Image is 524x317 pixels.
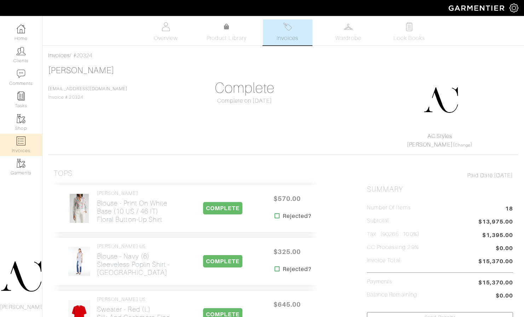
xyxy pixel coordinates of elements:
img: garmentier-logo-header-white-b43fb05a5012e4ada735d5af1a66efaba907eab6374d6393d1fbf88cb4ef424d.png [445,2,509,14]
h5: Balance Remaining [367,292,417,298]
span: COMPLETE [203,202,242,214]
a: Overview [141,19,191,45]
span: Invoices [277,34,298,42]
a: Change [455,143,471,147]
a: [PERSON_NAME] US Blouse - Navy (6)Sleeveless poplin shirt - [GEOGRAPHIC_DATA] [97,243,183,277]
span: Product Library [207,34,247,42]
img: Xs84sGdqjybrbbwNqWfuroe7 [68,247,91,276]
img: garments-icon-b7da505a4dc4fd61783c78ac3ca0ef83fa9d6f193b1c9dc38574b1d14d53ca28.png [17,114,25,123]
span: Wardrobe [335,34,361,42]
img: orders-icon-0abe47150d42831381b5fb84f609e132dff9fe21cb692f30cb5eec754e2cba89.png [17,137,25,145]
div: [DATE] [367,171,513,180]
span: $1,395.00 [482,231,513,240]
span: Overview [154,34,178,42]
span: 18 [505,204,513,214]
img: DupYt8CPKc6sZyAt3svX5Z74.png [423,82,459,118]
img: reminder-icon-8004d30b9f0a5d33ae49ab947aed9ed385cf756f9e5892f1edd6e32f2345188e.png [17,92,25,100]
h4: [PERSON_NAME] US [97,296,183,302]
a: Invoices [263,19,312,45]
img: gear-icon-white-bd11855cb880d31180b6d7d6211b90ccbf57a29d726f0c71d8c61bd08dd39cc2.png [509,4,518,12]
span: Paid Date: [467,172,494,179]
h4: [PERSON_NAME] [97,190,183,196]
span: Invoice # 20324 [48,86,127,100]
h5: Tax (90265 : 10.0%) [367,231,420,238]
img: dashboard-icon-dbcd8f5a0b271acd01030246c82b418ddd0df26cd7fceb0bd07c9910d44c42f6.png [17,24,25,33]
a: [PERSON_NAME] Blouse - Print On White Base (10 US / 46 IT)Floral Button-Up Shirt [97,190,183,224]
span: $15,370.00 [478,278,513,287]
h2: Summary [367,185,513,194]
span: $645.00 [266,297,309,312]
a: [EMAIL_ADDRESS][DOMAIN_NAME] [48,86,127,91]
h3: Tops [53,169,73,178]
div: ( ) [370,132,510,149]
strong: Rejected? [283,212,311,220]
h4: [PERSON_NAME] US [97,243,183,249]
span: Look Books [393,34,425,42]
span: $0.00 [496,292,513,301]
a: Invoices [48,52,70,59]
span: $325.00 [266,244,309,259]
img: clients-icon-6bae9207a08558b7cb47a8932f037763ab4055f8c8b6bfacd5dc20c3e0201464.png [17,47,25,56]
img: comment-icon-a0a6a9ef722e966f86d9cbdc48e553b5cf19dbc54f86b18d962a5391bc8f6eb6.png [17,69,25,78]
span: $0.00 [496,244,513,254]
h2: Blouse - Navy (6) Sleeveless poplin shirt - [GEOGRAPHIC_DATA] [97,252,183,277]
span: $13,975.00 [478,218,513,227]
h5: Number of Items [367,204,411,211]
a: [PERSON_NAME] [407,142,453,148]
h5: Invoice Total [367,257,401,264]
h5: Subtotal [367,218,389,224]
a: Product Library [202,23,252,42]
img: orders-27d20c2124de7fd6de4e0e44c1d41de31381a507db9b33961299e4e07d508b8c.svg [283,22,292,31]
a: [PERSON_NAME] [48,66,114,75]
img: basicinfo-40fd8af6dae0f16599ec9e87c0ef1c0a1fdea2edbe929e3d69a839185d80c458.svg [161,22,170,31]
img: wardrobe-487a4870c1b7c33e795ec22d11cfc2ed9d08956e64fb3008fe2437562e282088.svg [344,22,353,31]
h5: CC Processing 2.9% [367,244,419,251]
img: garments-icon-b7da505a4dc4fd61783c78ac3ca0ef83fa9d6f193b1c9dc38574b1d14d53ca28.png [17,159,25,168]
div: / #20324 [48,51,518,60]
span: $570.00 [266,191,309,206]
img: FSW5YFimS4rtvC8QxmPXJP2o [69,194,90,223]
img: todo-9ac3debb85659649dc8f770b8b6100bb5dab4b48dedcbae339e5042a72dfd3cc.svg [405,22,414,31]
a: Look Books [385,19,434,45]
a: Wardrobe [324,19,373,45]
strong: Rejected? [283,265,311,273]
h5: Payments [367,278,392,285]
h1: Complete [172,80,318,97]
h2: Blouse - Print On White Base (10 US / 46 IT) Floral Button-Up Shirt [97,199,183,224]
a: AC.Styles [427,133,452,139]
div: Complete on [DATE] [172,97,318,105]
span: $15,370.00 [478,257,513,267]
span: COMPLETE [203,255,242,267]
